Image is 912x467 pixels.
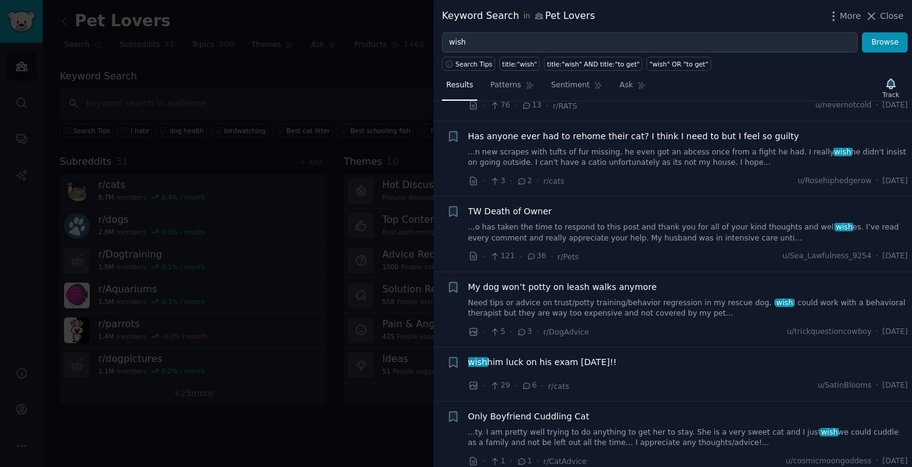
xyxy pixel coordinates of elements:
[883,380,908,391] span: [DATE]
[883,251,908,262] span: [DATE]
[468,356,617,369] span: him luck on his exam [DATE]!!
[833,148,852,156] span: wish
[468,205,552,218] a: TW Death of Owner
[468,427,908,449] a: ...ty. I am pretty well trying to do anything to get her to stay. She is a very sweet cat and I j...
[547,60,640,68] div: title:"wish" AND title:"to get"
[490,176,505,187] span: 3
[883,327,908,338] span: [DATE]
[442,32,858,53] input: Try a keyword related to your business
[646,57,711,71] a: "wish" OR "to get"
[510,175,512,187] span: ·
[786,456,871,467] span: u/cosmicmoongoddess
[620,80,633,91] span: Ask
[775,299,794,307] span: wish
[516,456,532,467] span: 1
[516,327,532,338] span: 3
[817,380,871,391] span: u/SatinBlooms
[468,281,657,294] a: My dog won’t potty on leash walks anymore
[783,251,872,262] span: u/Sea_Lawfulness_9254
[878,75,903,101] button: Track
[820,428,839,436] span: wish
[483,175,485,187] span: ·
[876,176,878,187] span: ·
[551,250,553,263] span: ·
[468,222,908,244] a: ...o has taken the time to respond to this post and thank you for all of your kind thoughts and w...
[876,380,878,391] span: ·
[510,325,512,338] span: ·
[840,10,861,23] span: More
[468,410,590,423] a: Only Boyfriend Cuddling Cat
[467,357,488,367] span: wish
[798,176,872,187] span: u/Rosehiphedgerow
[543,457,587,466] span: r/CatAdvice
[442,57,495,71] button: Search Tips
[876,327,878,338] span: ·
[490,456,505,467] span: 1
[483,250,485,263] span: ·
[519,250,521,263] span: ·
[526,251,546,262] span: 36
[468,298,908,319] a: Need tips or advice on trust/potty training/behavior regression in my rescue dog, IwishI could wo...
[883,456,908,467] span: [DATE]
[547,76,607,101] a: Sentiment
[483,380,485,393] span: ·
[787,327,872,338] span: u/trickquestioncowboy
[543,177,565,186] span: r/cats
[455,60,493,68] span: Search Tips
[650,60,708,68] div: "wish" OR "to get"
[815,100,871,111] span: u/nevernotcold
[876,100,878,111] span: ·
[499,57,540,71] a: title:"wish"
[548,382,570,391] span: r/cats
[490,80,521,91] span: Patterns
[541,380,543,393] span: ·
[557,253,579,261] span: r/Pets
[468,130,799,143] a: Has anyone ever had to rehome their cat? I think I need to but I feel so guilty
[490,380,510,391] span: 29
[523,11,530,22] span: in
[537,325,539,338] span: ·
[551,80,590,91] span: Sentiment
[615,76,650,101] a: Ask
[543,328,589,336] span: r/DogAdvice
[883,100,908,111] span: [DATE]
[537,175,539,187] span: ·
[880,10,903,23] span: Close
[483,100,485,112] span: ·
[468,147,908,168] a: ...n new scrapes with tufts of fur missing, he even got an abcess once from a fight he had. I rea...
[483,325,485,338] span: ·
[515,100,517,112] span: ·
[468,356,617,369] a: wishhim luck on his exam [DATE]!!
[827,10,861,23] button: More
[553,102,577,110] span: r/RATS
[486,76,538,101] a: Patterns
[442,9,595,24] div: Keyword Search Pet Lovers
[521,100,541,111] span: 13
[446,80,473,91] span: Results
[521,380,537,391] span: 6
[516,176,532,187] span: 2
[876,251,878,262] span: ·
[442,76,477,101] a: Results
[865,10,903,23] button: Close
[502,60,537,68] div: title:"wish"
[834,223,853,231] span: wish
[546,100,548,112] span: ·
[883,90,899,99] div: Track
[862,32,908,53] button: Browse
[490,251,515,262] span: 121
[515,380,517,393] span: ·
[544,57,642,71] a: title:"wish" AND title:"to get"
[876,456,878,467] span: ·
[490,100,510,111] span: 76
[883,176,908,187] span: [DATE]
[490,327,505,338] span: 5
